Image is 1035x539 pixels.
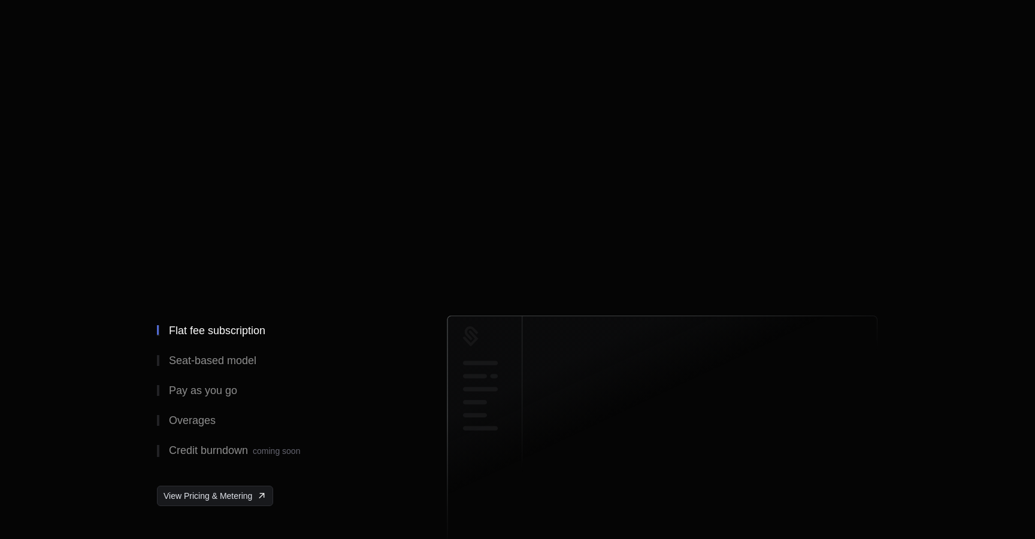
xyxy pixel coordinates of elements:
[169,445,300,457] div: Credit burndown
[169,385,237,396] div: Pay as you go
[157,486,273,506] a: [object Object],[object Object]
[169,355,256,366] div: Seat-based model
[157,405,408,435] button: Overages
[157,316,408,346] button: Flat fee subscription
[164,490,252,502] span: View Pricing & Metering
[157,376,408,405] button: Pay as you go
[169,415,216,426] div: Overages
[157,346,408,376] button: Seat-based model
[157,435,408,467] button: Credit burndowncoming soon
[169,325,265,336] div: Flat fee subscription
[253,446,300,456] span: coming soon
